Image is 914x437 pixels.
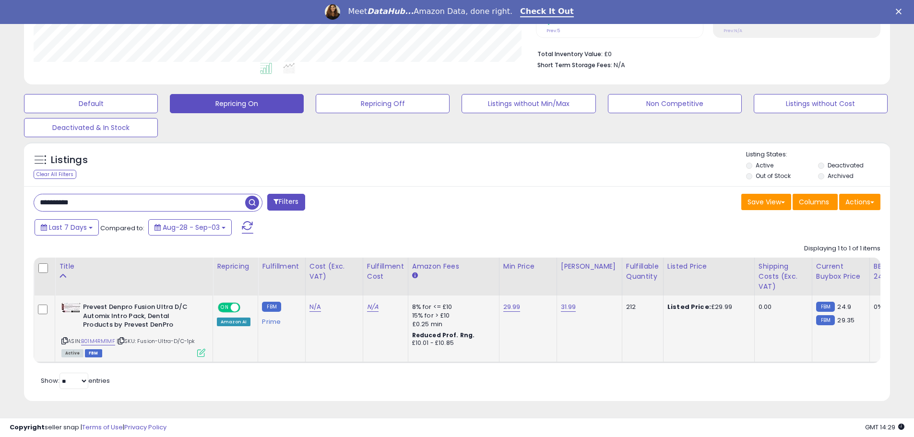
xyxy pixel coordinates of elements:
b: Reduced Prof. Rng. [412,331,475,339]
label: Active [756,161,773,169]
button: Last 7 Days [35,219,99,236]
div: Amazon AI [217,318,250,326]
button: Repricing On [170,94,304,113]
div: BB Share 24h. [874,261,909,282]
div: £0.25 min [412,320,492,329]
label: Archived [828,172,854,180]
button: Listings without Cost [754,94,888,113]
button: Non Competitive [608,94,742,113]
div: Fulfillment Cost [367,261,404,282]
button: Deactivated & In Stock [24,118,158,137]
button: Default [24,94,158,113]
small: FBM [262,302,281,312]
div: [PERSON_NAME] [561,261,618,272]
a: 31.99 [561,302,576,312]
span: OFF [239,304,254,312]
button: Repricing Off [316,94,450,113]
p: Listing States: [746,150,890,159]
div: £10.01 - £10.85 [412,339,492,347]
div: Clear All Filters [34,170,76,179]
a: 29.99 [503,302,521,312]
button: Listings without Min/Max [462,94,595,113]
span: N/A [614,60,625,70]
a: Terms of Use [82,423,123,432]
b: Listed Price: [667,302,711,311]
span: Last 7 Days [49,223,87,232]
div: Listed Price [667,261,750,272]
div: Displaying 1 to 1 of 1 items [804,244,880,253]
div: Fulfillable Quantity [626,261,659,282]
div: seller snap | | [10,423,166,432]
span: ON [219,304,231,312]
span: | SKU: Fusion-Ultra-D/C-1pk [117,337,195,345]
label: Out of Stock [756,172,791,180]
i: DataHub... [367,7,414,16]
li: £0 [537,47,873,59]
span: Show: entries [41,376,110,385]
button: Aug-28 - Sep-03 [148,219,232,236]
span: Aug-28 - Sep-03 [163,223,220,232]
div: Close [896,9,905,14]
div: 8% for <= £10 [412,303,492,311]
div: Fulfillment [262,261,301,272]
span: 24.9 [837,302,851,311]
div: Meet Amazon Data, done right. [348,7,512,16]
div: Prime [262,314,297,326]
div: Shipping Costs (Exc. VAT) [759,261,808,292]
small: Amazon Fees. [412,272,418,280]
button: Actions [839,194,880,210]
b: Total Inventory Value: [537,50,603,58]
h5: Listings [51,154,88,167]
div: Amazon Fees [412,261,495,272]
small: Prev: N/A [724,28,742,34]
div: Title [59,261,209,272]
small: FBM [816,302,835,312]
button: Columns [793,194,838,210]
button: Filters [267,194,305,211]
div: Current Buybox Price [816,261,866,282]
div: ASIN: [61,303,205,356]
b: Prevest Denpro Fusion Ultra D/C Automix Intro Pack, Dental Products by Prevest DenPro [83,303,200,332]
span: Columns [799,197,829,207]
span: FBM [85,349,102,357]
label: Deactivated [828,161,864,169]
img: 41UHdWkG4DL._SL40_.jpg [61,303,81,313]
a: N/A [367,302,379,312]
img: Profile image for Georgie [325,4,340,20]
div: Cost (Exc. VAT) [309,261,359,282]
a: Privacy Policy [124,423,166,432]
small: FBM [816,315,835,325]
div: 0.00 [759,303,805,311]
button: Save View [741,194,791,210]
span: All listings currently available for purchase on Amazon [61,349,83,357]
a: Check It Out [520,7,574,17]
b: Short Term Storage Fees: [537,61,612,69]
div: 212 [626,303,656,311]
a: N/A [309,302,321,312]
small: Prev: 5 [546,28,560,34]
a: B01M4RM1MF [81,337,115,345]
div: 15% for > £10 [412,311,492,320]
span: 29.35 [837,316,855,325]
div: 0% [874,303,905,311]
div: £29.99 [667,303,747,311]
span: 2025-09-11 14:29 GMT [865,423,904,432]
div: Repricing [217,261,254,272]
small: 160.00% [551,18,575,25]
div: Min Price [503,261,553,272]
strong: Copyright [10,423,45,432]
span: Compared to: [100,224,144,233]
